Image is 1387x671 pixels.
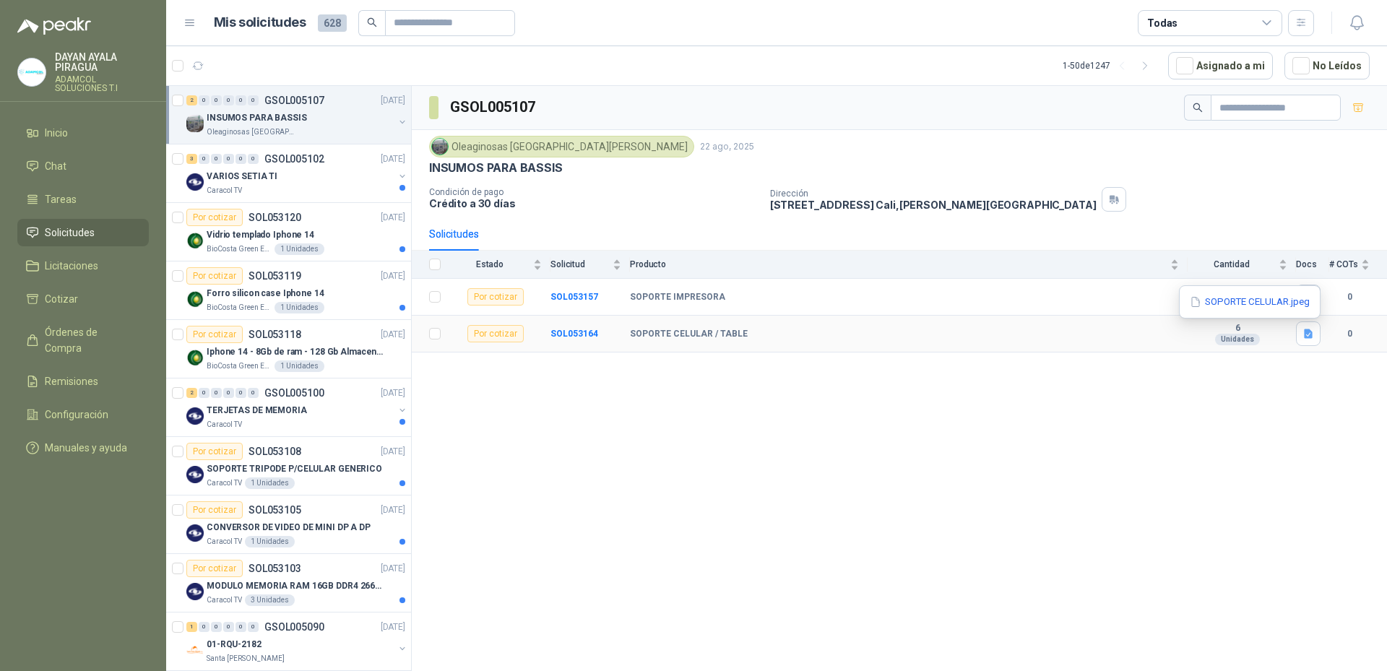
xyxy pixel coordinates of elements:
[17,219,149,246] a: Solicitudes
[770,189,1097,199] p: Dirección
[236,388,246,398] div: 0
[207,579,386,593] p: MODULO MEMORIA RAM 16GB DDR4 2666 MHZ - PORTATIL
[186,115,204,132] img: Company Logo
[207,302,272,313] p: BioCosta Green Energy S.A.S
[186,501,243,519] div: Por cotizar
[45,158,66,174] span: Chat
[45,407,108,423] span: Configuración
[166,437,411,495] a: Por cotizarSOL053108[DATE] Company LogoSOPORTE TRIPODE P/CELULAR GENERICOCaracol TV1 Unidades
[186,92,408,138] a: 2 0 0 0 0 0 GSOL005107[DATE] Company LogoINSUMOS PARA BASSISOleaginosas [GEOGRAPHIC_DATA][PERSON_...
[248,154,259,164] div: 0
[186,173,204,191] img: Company Logo
[245,536,295,547] div: 1 Unidades
[186,560,243,577] div: Por cotizar
[186,622,197,632] div: 1
[207,243,272,255] p: BioCosta Green Energy S.A.S
[264,388,324,398] p: GSOL005100
[367,17,377,27] span: search
[1329,327,1370,341] b: 0
[207,477,242,489] p: Caracol TV
[207,536,242,547] p: Caracol TV
[17,368,149,395] a: Remisiones
[630,292,725,303] b: SOPORTE IMPRESORA
[207,170,277,183] p: VARIOS SETIA TI
[186,388,197,398] div: 2
[166,261,411,320] a: Por cotizarSOL053119[DATE] Company LogoForro silicon case Iphone 14BioCosta Green Energy S.A.S1 U...
[199,154,209,164] div: 0
[248,388,259,398] div: 0
[1188,259,1276,269] span: Cantidad
[248,95,259,105] div: 0
[467,325,524,342] div: Por cotizar
[381,152,405,166] p: [DATE]
[630,259,1167,269] span: Producto
[770,199,1097,211] p: [STREET_ADDRESS] Cali , [PERSON_NAME][GEOGRAPHIC_DATA]
[1329,259,1358,269] span: # COTs
[275,360,324,372] div: 1 Unidades
[467,288,524,306] div: Por cotizar
[249,212,301,222] p: SOL053120
[429,160,563,176] p: INSUMOS PARA BASSIS
[207,287,324,300] p: Forro silicon case Iphone 14
[429,136,694,157] div: Oleaginosas [GEOGRAPHIC_DATA][PERSON_NAME]
[17,17,91,35] img: Logo peakr
[207,185,242,196] p: Caracol TV
[186,290,204,308] img: Company Logo
[211,622,222,632] div: 0
[264,154,324,164] p: GSOL005102
[249,563,301,573] p: SOL053103
[223,154,234,164] div: 0
[245,477,295,489] div: 1 Unidades
[207,653,285,664] p: Santa [PERSON_NAME]
[45,324,135,356] span: Órdenes de Compra
[186,326,243,343] div: Por cotizar
[550,292,598,302] a: SOL053157
[186,583,204,600] img: Company Logo
[17,186,149,213] a: Tareas
[186,349,204,366] img: Company Logo
[207,404,307,417] p: TERJETAS DE MEMORIA
[186,150,408,196] a: 3 0 0 0 0 0 GSOL005102[DATE] Company LogoVARIOS SETIA TICaracol TV
[166,495,411,554] a: Por cotizarSOL053105[DATE] Company LogoCONVERSOR DE VIDEO DE MINI DP A DPCaracol TV1 Unidades
[1188,323,1287,334] b: 6
[55,52,149,72] p: DAYAN AYALA PIRAGUA
[17,319,149,362] a: Órdenes de Compra
[1284,52,1370,79] button: No Leídos
[186,466,204,483] img: Company Logo
[45,125,68,141] span: Inicio
[199,388,209,398] div: 0
[186,267,243,285] div: Por cotizar
[186,524,204,542] img: Company Logo
[236,154,246,164] div: 0
[186,407,204,425] img: Company Logo
[17,252,149,280] a: Licitaciones
[550,259,610,269] span: Solicitud
[223,388,234,398] div: 0
[432,139,448,155] img: Company Logo
[214,12,306,33] h1: Mis solicitudes
[166,203,411,261] a: Por cotizarSOL053120[DATE] Company LogoVidrio templado Iphone 14BioCosta Green Energy S.A.S1 Unid...
[550,329,598,339] a: SOL053164
[1063,54,1157,77] div: 1 - 50 de 1247
[166,554,411,612] a: Por cotizarSOL053103[DATE] Company LogoMODULO MEMORIA RAM 16GB DDR4 2666 MHZ - PORTATILCaracol TV...
[449,251,550,279] th: Estado
[18,59,46,86] img: Company Logo
[275,302,324,313] div: 1 Unidades
[381,562,405,576] p: [DATE]
[186,95,197,105] div: 2
[381,445,405,459] p: [DATE]
[207,521,371,534] p: CONVERSOR DE VIDEO DE MINI DP A DP
[17,434,149,462] a: Manuales y ayuda
[630,251,1188,279] th: Producto
[45,191,77,207] span: Tareas
[186,641,204,659] img: Company Logo
[1147,15,1178,31] div: Todas
[186,232,204,249] img: Company Logo
[45,440,127,456] span: Manuales y ayuda
[211,154,222,164] div: 0
[1168,52,1273,79] button: Asignado a mi
[245,594,295,606] div: 3 Unidades
[381,620,405,634] p: [DATE]
[381,328,405,342] p: [DATE]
